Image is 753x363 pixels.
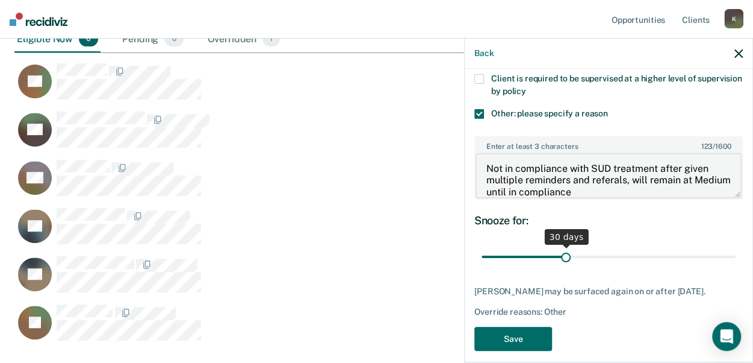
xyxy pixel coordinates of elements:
[164,31,183,47] span: 0
[14,207,648,256] div: CaseloadOpportunityCell-0844236
[120,27,185,53] div: Pending
[476,153,742,198] textarea: Not in compliance with SUD treatment after given multiple reminders and referals, will remain at ...
[14,27,101,53] div: Eligible Now
[14,304,648,352] div: CaseloadOpportunityCell-0830714
[262,31,280,47] span: 1
[545,229,589,245] div: 30 days
[14,256,648,304] div: CaseloadOpportunityCell-0844531
[474,286,743,297] div: [PERSON_NAME] may be surfaced again on or after [DATE].
[14,63,648,111] div: CaseloadOpportunityCell-0594691
[724,9,743,28] div: K
[476,137,742,151] label: Enter at least 3 characters
[474,214,743,227] div: Snooze for:
[491,109,608,118] span: Other: please specify a reason
[14,111,648,159] div: CaseloadOpportunityCell-0842237
[712,322,741,351] div: Open Intercom Messenger
[701,142,731,151] span: / 1600
[701,142,713,151] span: 123
[205,27,283,53] div: Overridden
[10,13,67,26] img: Recidiviz
[14,159,648,207] div: CaseloadOpportunityCell-0278259
[474,307,743,317] div: Override reasons: Other
[474,327,552,352] button: Save
[474,48,494,58] button: Back
[79,31,98,47] span: 6
[491,74,742,96] span: Client is required to be supervised at a higher level of supervision by policy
